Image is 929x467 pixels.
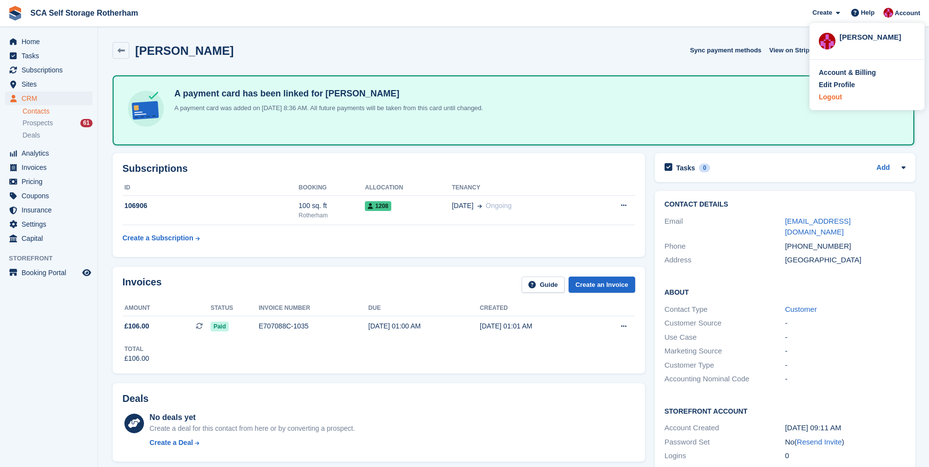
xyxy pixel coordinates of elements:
a: menu [5,232,93,245]
h2: Tasks [676,163,695,172]
div: Total [124,345,149,353]
p: A payment card was added on [DATE] 8:36 AM. All future payments will be taken from this card unti... [170,103,483,113]
span: Help [861,8,875,18]
a: Logout [819,92,915,102]
div: Password Set [665,437,785,448]
a: menu [5,35,93,48]
img: card-linked-ebf98d0992dc2aeb22e95c0e3c79077019eb2392cfd83c6a337811c24bc77127.svg [125,88,167,129]
th: Status [211,301,259,316]
button: Sync payment methods [690,42,762,58]
th: Amount [122,301,211,316]
div: Account & Billing [819,68,876,78]
div: 100 sq. ft [299,201,365,211]
h4: A payment card has been linked for [PERSON_NAME] [170,88,483,99]
a: Contacts [23,107,93,116]
a: menu [5,63,93,77]
a: Create an Invoice [569,277,635,293]
div: - [785,332,905,343]
img: Thomas Webb [883,8,893,18]
div: Use Case [665,332,785,343]
span: Paid [211,322,229,331]
div: 61 [80,119,93,127]
a: Edit Profile [819,80,915,90]
div: 0 [785,450,905,462]
div: - [785,360,905,371]
span: Subscriptions [22,63,80,77]
div: Marketing Source [665,346,785,357]
span: Sites [22,77,80,91]
th: Invoice number [259,301,368,316]
span: Booking Portal [22,266,80,280]
a: menu [5,161,93,174]
a: Account & Billing [819,68,915,78]
span: Ongoing [486,202,512,210]
span: Analytics [22,146,80,160]
a: menu [5,49,93,63]
h2: Invoices [122,277,162,293]
a: Prospects 61 [23,118,93,128]
th: Tenancy [452,180,588,196]
h2: About [665,287,905,297]
a: [EMAIL_ADDRESS][DOMAIN_NAME] [785,217,851,236]
span: ( ) [794,438,844,446]
a: Create a Deal [149,438,355,448]
h2: [PERSON_NAME] [135,44,234,57]
a: Deals [23,130,93,140]
div: Logout [819,92,842,102]
a: menu [5,266,93,280]
th: ID [122,180,299,196]
div: 106906 [122,201,299,211]
a: Preview store [81,267,93,279]
a: Add [877,163,890,174]
a: menu [5,146,93,160]
h2: Deals [122,393,148,404]
div: Rotherham [299,211,365,220]
th: Booking [299,180,365,196]
div: No deals yet [149,412,355,423]
div: Address [665,255,785,266]
span: 1208 [365,201,391,211]
div: Logins [665,450,785,462]
div: - [785,318,905,329]
div: Edit Profile [819,80,855,90]
span: Prospects [23,118,53,128]
span: Account [895,8,920,18]
div: No [785,437,905,448]
div: [GEOGRAPHIC_DATA] [785,255,905,266]
span: Invoices [22,161,80,174]
span: Settings [22,217,80,231]
div: - [785,374,905,385]
span: Pricing [22,175,80,188]
span: Coupons [22,189,80,203]
span: Create [812,8,832,18]
div: [DATE] 01:01 AM [480,321,592,331]
div: Customer Type [665,360,785,371]
div: - [785,346,905,357]
span: CRM [22,92,80,105]
div: [DATE] 01:00 AM [368,321,480,331]
div: [PHONE_NUMBER] [785,241,905,252]
span: [DATE] [452,201,474,211]
th: Due [368,301,480,316]
div: Create a Subscription [122,233,193,243]
span: Capital [22,232,80,245]
a: menu [5,217,93,231]
a: menu [5,175,93,188]
a: Guide [522,277,565,293]
div: Account Created [665,422,785,434]
div: Create a deal for this contact from here or by converting a prospect. [149,423,355,434]
a: menu [5,92,93,105]
span: Tasks [22,49,80,63]
div: Contact Type [665,304,785,315]
h2: Subscriptions [122,163,635,174]
div: Phone [665,241,785,252]
div: Create a Deal [149,438,193,448]
div: 0 [699,163,710,172]
th: Allocation [365,180,452,196]
div: Customer Source [665,318,785,329]
span: Insurance [22,203,80,217]
div: E707088C-1035 [259,321,368,331]
div: Accounting Nominal Code [665,374,785,385]
img: stora-icon-8386f47178a22dfd0bd8f6a31ec36ba5ce8667c1dd55bd0f319d3a0aa187defe.svg [8,6,23,21]
div: [DATE] 09:11 AM [785,422,905,434]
